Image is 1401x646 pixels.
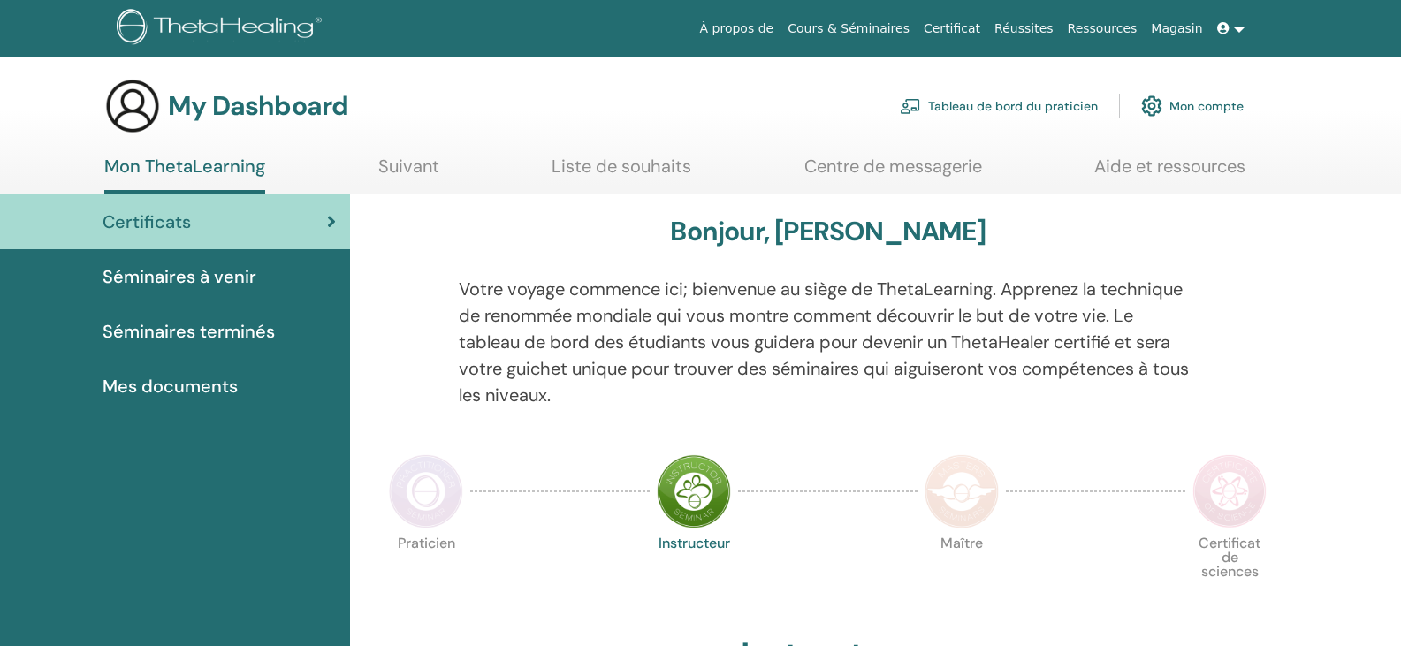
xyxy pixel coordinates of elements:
[103,263,256,290] span: Séminaires à venir
[657,536,731,611] p: Instructeur
[103,318,275,345] span: Séminaires terminés
[1192,536,1267,611] p: Certificat de sciences
[104,78,161,134] img: generic-user-icon.jpg
[168,90,348,122] h3: My Dashboard
[925,536,999,611] p: Maître
[552,156,691,190] a: Liste de souhaits
[900,98,921,114] img: chalkboard-teacher.svg
[378,156,439,190] a: Suivant
[917,12,987,45] a: Certificat
[103,373,238,399] span: Mes documents
[1094,156,1245,190] a: Aide et ressources
[925,454,999,528] img: Master
[1192,454,1267,528] img: Certificate of Science
[459,276,1198,408] p: Votre voyage commence ici; bienvenue au siège de ThetaLearning. Apprenez la technique de renommée...
[1144,12,1209,45] a: Magasin
[1061,12,1145,45] a: Ressources
[657,454,731,528] img: Instructor
[117,9,328,49] img: logo.png
[104,156,265,194] a: Mon ThetaLearning
[780,12,917,45] a: Cours & Séminaires
[103,209,191,235] span: Certificats
[389,454,463,528] img: Practitioner
[389,536,463,611] p: Praticien
[670,216,985,247] h3: Bonjour, [PERSON_NAME]
[1141,91,1162,121] img: cog.svg
[987,12,1060,45] a: Réussites
[804,156,982,190] a: Centre de messagerie
[693,12,781,45] a: À propos de
[1141,87,1244,125] a: Mon compte
[900,87,1098,125] a: Tableau de bord du praticien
